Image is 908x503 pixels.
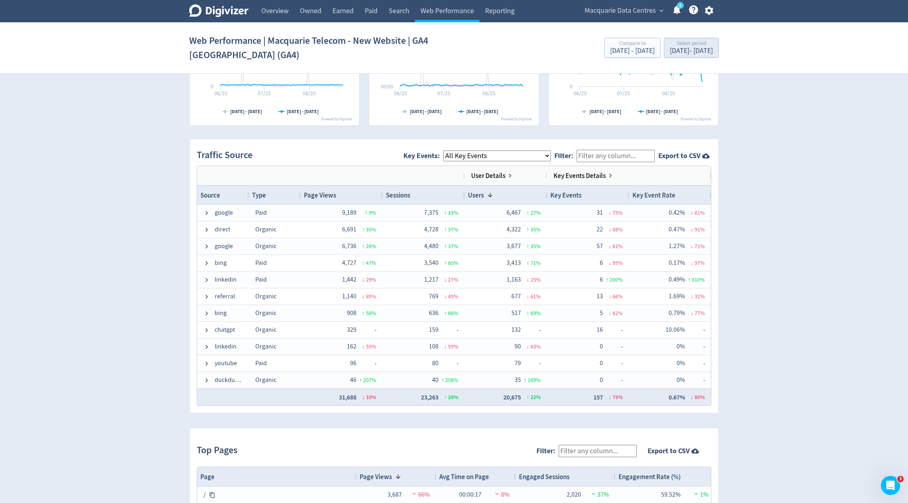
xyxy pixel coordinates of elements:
span: 769 [429,292,438,300]
span: ↓ [526,293,529,300]
span: ↑ [524,376,526,384]
span: 63 % [530,343,541,350]
span: 16 [597,326,603,334]
span: 8% [493,491,509,499]
span: 7,375 [424,209,438,217]
div: [DATE] - [DATE] [670,47,713,55]
span: Organic [255,309,276,317]
span: - [603,339,623,354]
span: ↑ [606,276,609,283]
span: ↓ [362,293,365,300]
text: 07/25 [437,90,450,97]
span: 517 [511,309,521,317]
text: [DATE] - [DATE] [589,108,621,115]
span: - [521,356,541,371]
span: Key Events Details [554,171,606,180]
span: Organic [255,326,276,334]
div: Select period [670,41,713,47]
span: 6 [600,259,603,267]
span: 0.17% [669,259,685,267]
span: 58 % [366,309,376,317]
span: 0 [600,376,603,384]
span: 55 % [366,343,376,350]
span: Paid [255,276,267,284]
span: 0 [600,343,603,350]
span: duckduckgo [215,372,242,388]
span: ↑ [444,309,447,317]
text: 08/25 [662,90,675,97]
span: ↓ [691,226,693,233]
a: 5 [677,2,684,9]
span: ↓ [691,243,693,250]
span: 66 % [613,293,623,300]
span: 26 % [448,393,458,401]
span: 31 [597,209,603,217]
span: bing [215,305,227,321]
span: 96 [350,359,356,367]
span: 0% [677,359,685,367]
span: ↑ [362,259,365,266]
span: 22 [597,225,603,233]
span: - [603,372,623,388]
span: Sessions [386,191,410,200]
span: ↑ [365,209,368,216]
span: 1% [692,491,708,499]
span: ↑ [526,209,529,216]
span: 108 [429,343,438,350]
input: Filter any column... [559,445,637,457]
span: ↑ [444,393,447,401]
span: 35 % [366,226,376,233]
span: 79 [515,359,521,367]
label: Key Events: [403,151,443,160]
span: expand_more [658,7,665,14]
h1: Web Performance | Macquarie Telecom - New Website | GA4 [GEOGRAPHIC_DATA] (GA4) [189,28,508,68]
span: direct [215,222,230,237]
span: - [356,356,376,371]
span: 3 [897,476,904,482]
span: - [521,322,541,338]
text: 08/25 [303,90,316,97]
span: 6 [600,276,603,284]
text: 06/25 [394,90,407,97]
span: ↑ [362,309,365,317]
span: 1,217 [424,276,438,284]
div: 00:00:17 [459,487,481,503]
span: 132 [511,326,521,334]
span: Macquarie Data Centres [585,4,656,17]
span: 4,727 [342,259,356,267]
label: Filter: [554,151,577,160]
span: 90 [515,343,521,350]
span: 157 [593,393,603,401]
span: 1.27% [669,242,685,250]
span: 75 % [613,393,623,401]
span: 908 [347,309,356,317]
span: ↑ [526,309,529,317]
span: 66% [410,491,430,499]
span: 1.69% [669,292,685,300]
span: 0% [677,376,685,384]
span: ↑ [526,243,529,250]
span: ↓ [444,343,447,350]
span: ↓ [526,343,529,350]
span: Paid [255,259,267,267]
span: ↓ [444,293,447,300]
span: ↓ [609,293,611,300]
span: 169 % [528,376,541,384]
span: ↑ [688,276,691,283]
span: 97 % [695,259,705,266]
span: Paid [255,209,267,217]
span: ↑ [526,226,529,233]
span: ↑ [444,243,447,250]
span: 37 % [448,226,458,233]
span: ↓ [609,309,611,317]
span: 89 % [366,293,376,300]
text: 06/25 [573,90,587,97]
span: 1,140 [342,292,356,300]
span: 5 [600,309,603,317]
span: ↓ [609,226,611,233]
span: ↓ [362,393,365,401]
span: 0 [600,359,603,367]
span: youtube [215,356,237,371]
span: 25 % [530,276,541,283]
span: 1,442 [342,276,356,284]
